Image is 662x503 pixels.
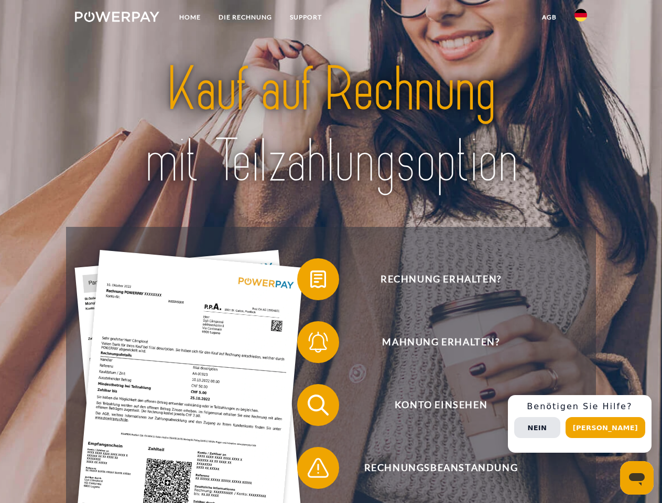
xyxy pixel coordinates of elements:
a: DIE RECHNUNG [210,8,281,27]
a: Home [170,8,210,27]
a: agb [533,8,566,27]
button: Rechnungsbeanstandung [297,447,570,489]
button: Rechnung erhalten? [297,258,570,300]
img: qb_bell.svg [305,329,331,355]
span: Rechnung erhalten? [312,258,569,300]
img: qb_bill.svg [305,266,331,292]
button: [PERSON_NAME] [566,417,645,438]
span: Mahnung erhalten? [312,321,569,363]
a: SUPPORT [281,8,331,27]
img: title-powerpay_de.svg [100,50,562,201]
img: de [574,9,587,21]
iframe: Schaltfläche zum Öffnen des Messaging-Fensters [620,461,654,495]
img: qb_warning.svg [305,455,331,481]
div: Schnellhilfe [508,395,652,453]
span: Konto einsehen [312,384,569,426]
button: Nein [514,417,560,438]
button: Konto einsehen [297,384,570,426]
h3: Benötigen Sie Hilfe? [514,401,645,412]
img: logo-powerpay-white.svg [75,12,159,22]
button: Mahnung erhalten? [297,321,570,363]
img: qb_search.svg [305,392,331,418]
span: Rechnungsbeanstandung [312,447,569,489]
